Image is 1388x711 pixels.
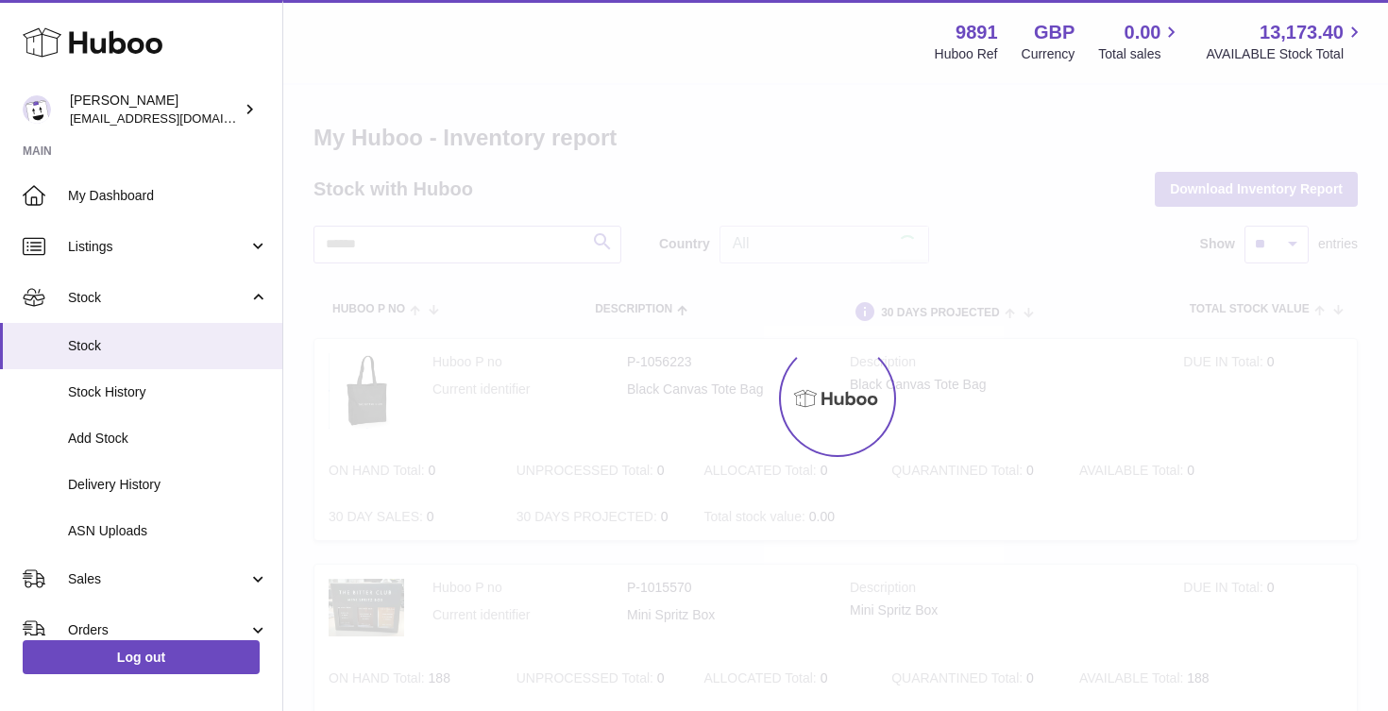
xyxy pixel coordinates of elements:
[68,476,268,494] span: Delivery History
[68,238,248,256] span: Listings
[1022,45,1075,63] div: Currency
[70,110,278,126] span: [EMAIL_ADDRESS][DOMAIN_NAME]
[935,45,998,63] div: Huboo Ref
[68,187,268,205] span: My Dashboard
[1098,45,1182,63] span: Total sales
[1260,20,1344,45] span: 13,173.40
[68,383,268,401] span: Stock History
[68,522,268,540] span: ASN Uploads
[23,640,260,674] a: Log out
[70,92,240,127] div: [PERSON_NAME]
[68,570,248,588] span: Sales
[68,621,248,639] span: Orders
[68,337,268,355] span: Stock
[1034,20,1075,45] strong: GBP
[1206,45,1365,63] span: AVAILABLE Stock Total
[956,20,998,45] strong: 9891
[68,430,268,448] span: Add Stock
[1206,20,1365,63] a: 13,173.40 AVAILABLE Stock Total
[68,289,248,307] span: Stock
[23,95,51,124] img: ro@thebitterclub.co.uk
[1125,20,1161,45] span: 0.00
[1098,20,1182,63] a: 0.00 Total sales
